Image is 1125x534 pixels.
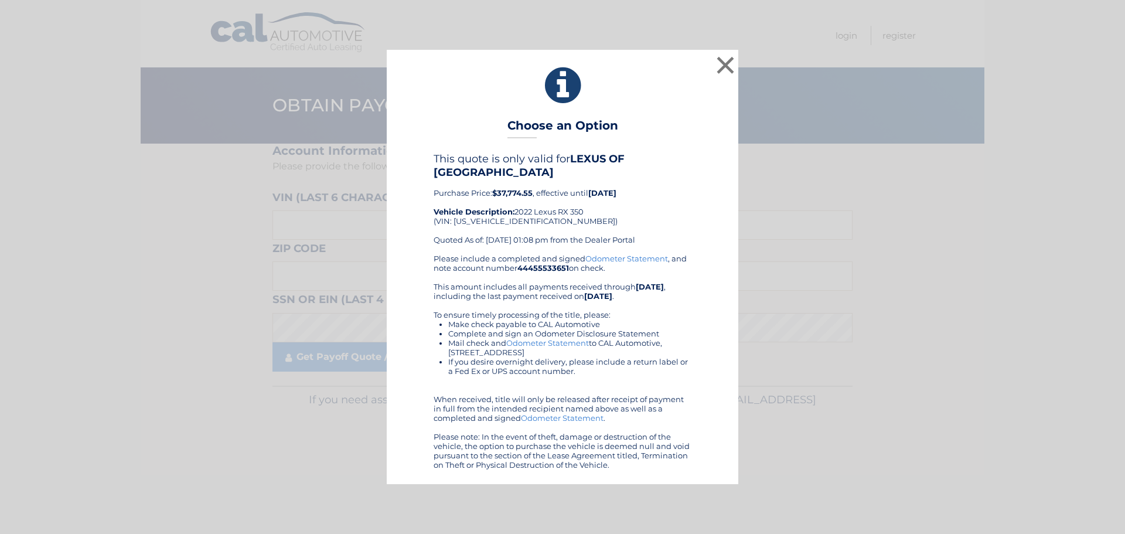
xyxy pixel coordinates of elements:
[506,338,589,348] a: Odometer Statement
[434,254,691,470] div: Please include a completed and signed , and note account number on check. This amount includes al...
[584,291,612,301] b: [DATE]
[585,254,668,263] a: Odometer Statement
[434,207,514,216] strong: Vehicle Description:
[434,152,691,178] h4: This quote is only valid for
[448,329,691,338] li: Complete and sign an Odometer Disclosure Statement
[714,53,737,77] button: ×
[448,338,691,357] li: Mail check and to CAL Automotive, [STREET_ADDRESS]
[521,413,604,423] a: Odometer Statement
[448,357,691,376] li: If you desire overnight delivery, please include a return label or a Fed Ex or UPS account number.
[636,282,664,291] b: [DATE]
[448,319,691,329] li: Make check payable to CAL Automotive
[434,152,691,253] div: Purchase Price: , effective until 2022 Lexus RX 350 (VIN: [US_VEHICLE_IDENTIFICATION_NUMBER]) Quo...
[492,188,533,198] b: $37,774.55
[507,118,618,139] h3: Choose an Option
[588,188,616,198] b: [DATE]
[517,263,569,273] b: 44455533651
[434,152,625,178] b: LEXUS OF [GEOGRAPHIC_DATA]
